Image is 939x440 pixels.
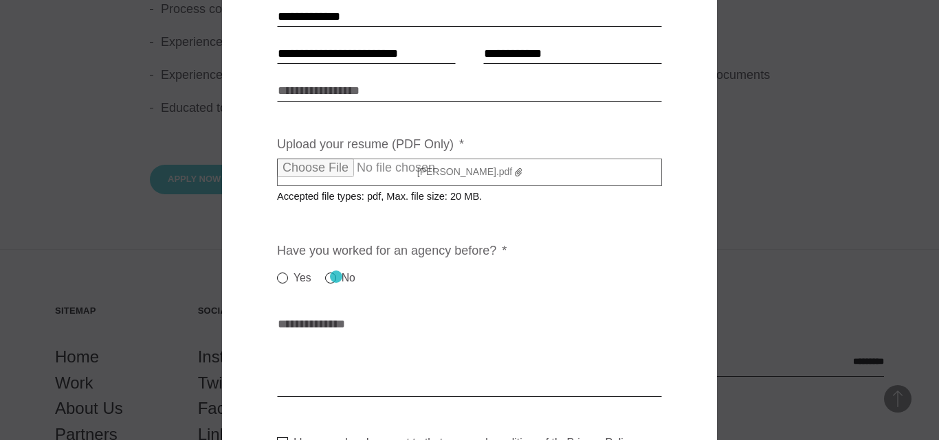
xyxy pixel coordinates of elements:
span: Accepted file types: pdf, Max. file size: 20 MB. [277,180,493,202]
label: [PERSON_NAME].pdf [277,159,662,186]
label: Yes [277,270,311,286]
label: Have you worked for an agency before? [277,243,507,259]
label: No [325,270,355,286]
label: Upload your resume (PDF Only) [277,137,464,152]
